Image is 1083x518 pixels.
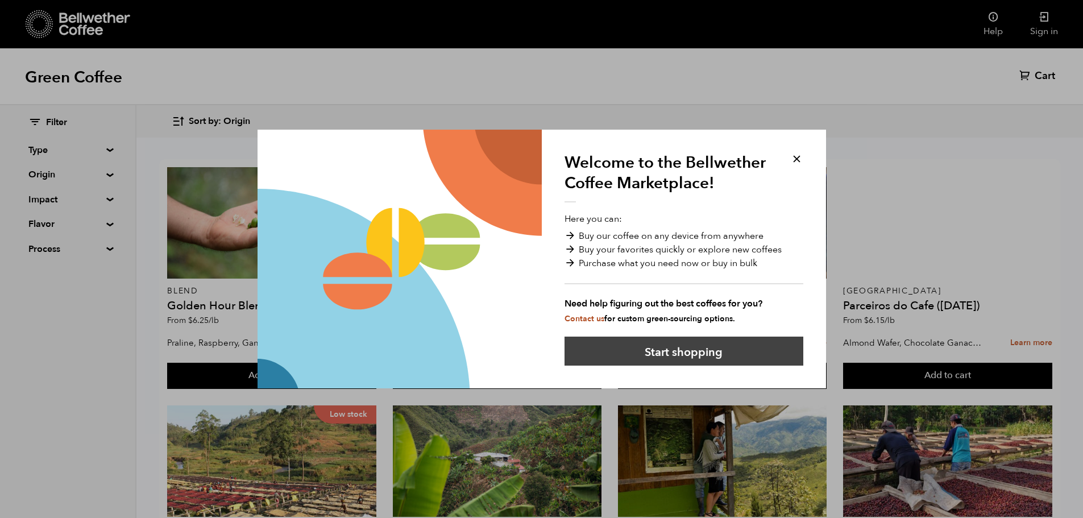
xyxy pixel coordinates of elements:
[565,229,803,243] li: Buy our coffee on any device from anywhere
[565,313,604,324] a: Contact us
[565,243,803,256] li: Buy your favorites quickly or explore new coffees
[565,313,735,324] small: for custom green-sourcing options.
[565,256,803,270] li: Purchase what you need now or buy in bulk
[565,297,803,310] strong: Need help figuring out the best coffees for you?
[565,337,803,366] button: Start shopping
[565,212,803,325] p: Here you can:
[565,152,775,202] h1: Welcome to the Bellwether Coffee Marketplace!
